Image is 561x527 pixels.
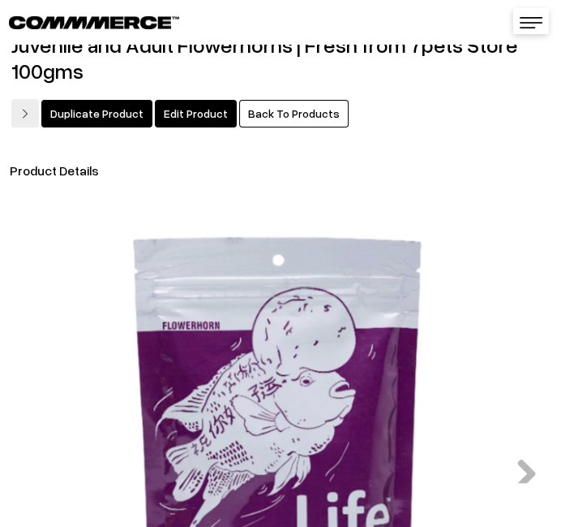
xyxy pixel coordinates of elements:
[20,109,30,119] img: right-arrow.png
[239,100,349,127] a: Back To Products
[9,11,151,31] a: COMMMERCE
[520,17,542,28] img: menu
[41,100,152,127] a: Duplicate Product
[9,16,179,28] img: COMMMERCE
[10,162,118,179] span: Product Details
[155,100,237,127] a: Edit Product
[504,451,537,483] a: Next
